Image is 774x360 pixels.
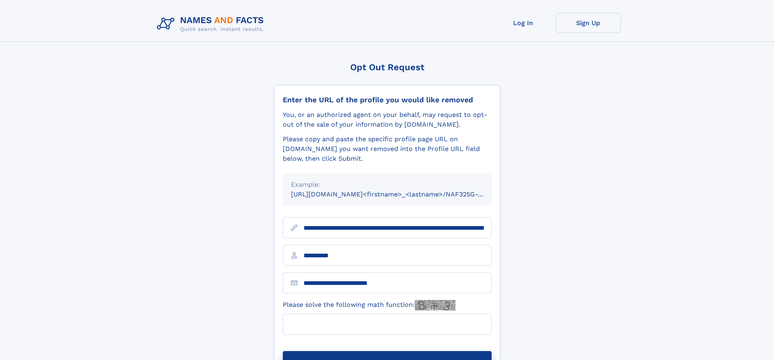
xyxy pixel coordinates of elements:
[291,190,507,198] small: [URL][DOMAIN_NAME]<firstname>_<lastname>/NAF325G-xxxxxxxx
[154,13,271,35] img: Logo Names and Facts
[491,13,556,33] a: Log In
[283,110,492,129] div: You, or an authorized agent on your behalf, may request to opt-out of the sale of your informatio...
[274,62,500,72] div: Opt Out Request
[291,180,483,190] div: Example:
[283,95,492,104] div: Enter the URL of the profile you would like removed
[556,13,621,33] a: Sign Up
[283,134,492,164] div: Please copy and paste the specific profile page URL on [DOMAIN_NAME] you want removed into the Pr...
[283,300,455,310] label: Please solve the following math function:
